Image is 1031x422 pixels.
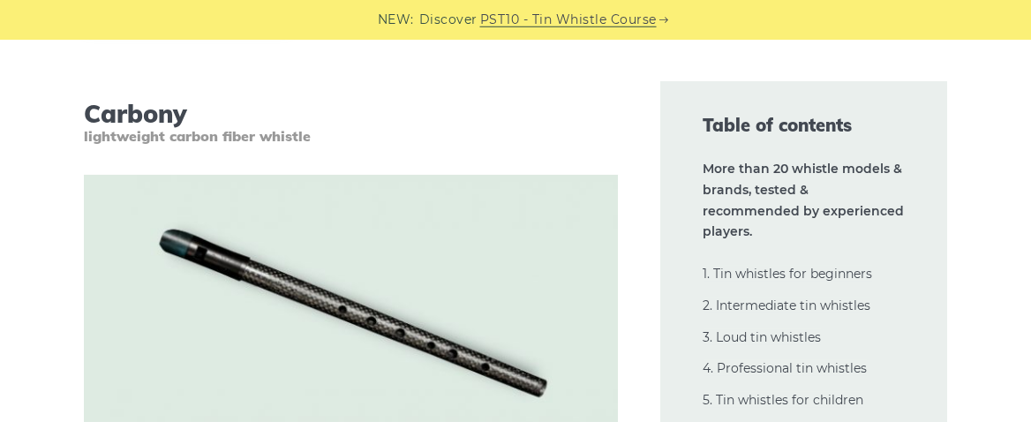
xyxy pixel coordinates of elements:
[378,10,414,30] span: NEW:
[703,392,863,408] a: 5. Tin whistles for children
[703,360,867,376] a: 4. Professional tin whistles
[419,10,478,30] span: Discover
[480,10,657,30] a: PST10 - Tin Whistle Course
[84,99,618,146] h3: Carbony
[703,266,872,282] a: 1. Tin whistles for beginners
[84,128,618,145] span: lightweight carbon fiber whistle
[703,161,904,239] strong: More than 20 whistle models & brands, tested & recommended by experienced players.
[703,298,870,313] a: 2. Intermediate tin whistles
[703,329,821,345] a: 3. Loud tin whistles
[84,175,618,422] img: Carbony tin whistle
[703,113,905,138] span: Table of contents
